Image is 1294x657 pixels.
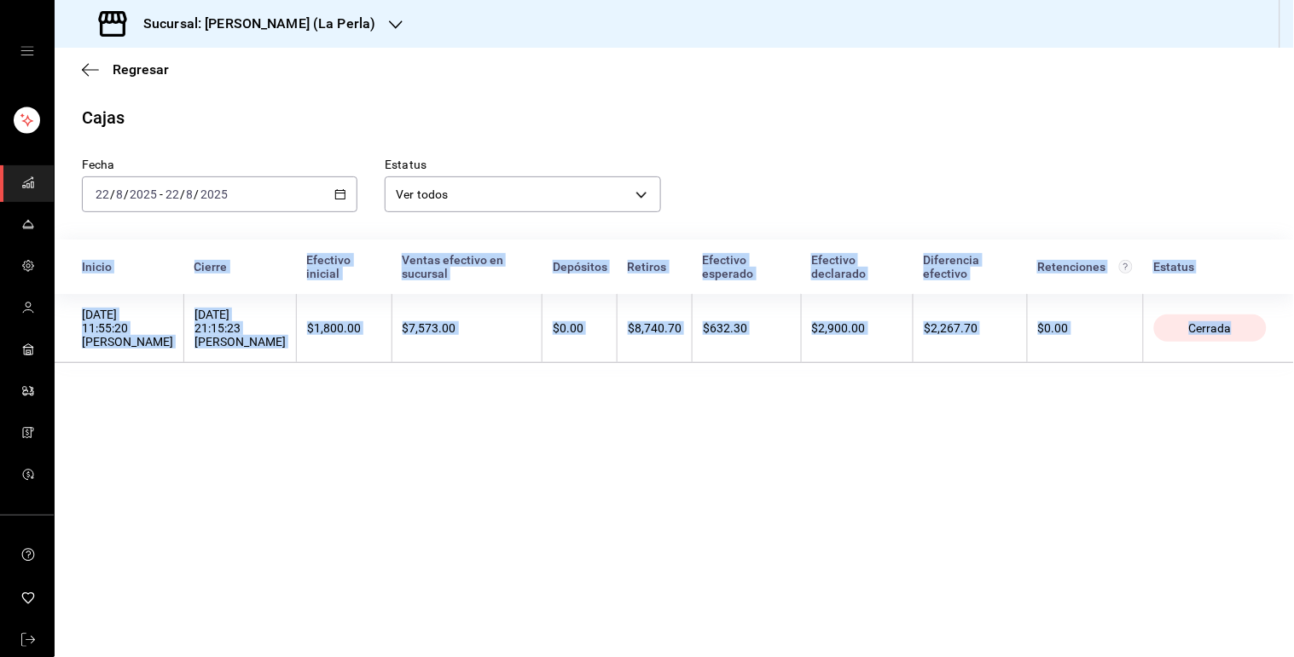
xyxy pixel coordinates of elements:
[115,187,124,201] input: --
[95,187,110,201] input: --
[403,321,532,335] div: $7,573.00
[110,187,115,201] span: /
[307,321,381,335] div: $1,800.00
[129,187,158,201] input: ----
[82,105,125,130] div: Cajas
[82,61,169,78] button: Regresar
[82,308,173,349] div: [DATE] 11:55:20 [PERSON_NAME]
[113,61,169,78] span: Regresar
[194,308,286,349] div: [DATE] 21:15:23 [PERSON_NAME]
[165,187,180,201] input: --
[812,321,903,335] div: $2,900.00
[200,187,229,201] input: ----
[82,159,357,171] label: Fecha
[307,253,382,280] div: Efectivo inicial
[130,14,375,34] h3: Sucursal: [PERSON_NAME] (La Perla)
[924,321,1017,335] div: $2,267.70
[553,260,607,274] div: Depósitos
[194,260,287,274] div: Cierre
[82,260,174,274] div: Inicio
[20,44,34,58] button: open drawer
[553,321,606,335] div: $0.00
[1119,260,1133,274] svg: Total de retenciones de propinas registradas
[703,321,791,335] div: $632.30
[1153,260,1267,274] div: Estatus
[1182,321,1239,335] span: Cerrada
[385,176,660,212] div: Ver todos
[402,253,532,280] div: Ventas efectivo en sucursal
[160,187,163,201] span: -
[811,253,903,280] div: Efectivo declarado
[385,159,660,171] label: Estatus
[186,187,194,201] input: --
[1038,321,1133,335] div: $0.00
[180,187,185,201] span: /
[628,260,682,274] div: Retiros
[628,321,682,335] div: $8,740.70
[924,253,1018,280] div: Diferencia efectivo
[1037,260,1133,274] div: Retenciones
[703,253,792,280] div: Efectivo esperado
[194,187,200,201] span: /
[124,187,129,201] span: /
